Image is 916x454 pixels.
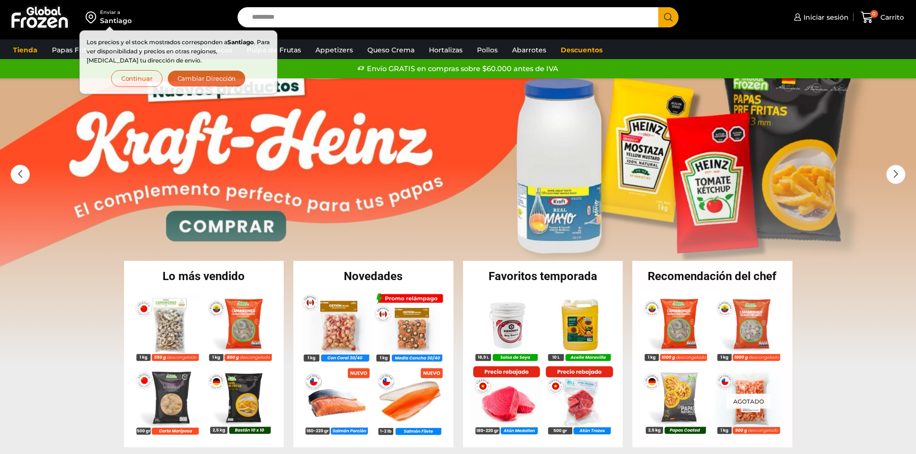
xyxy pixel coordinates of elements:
a: Tienda [8,41,42,59]
p: Los precios y el stock mostrados corresponden a . Para ver disponibilidad y precios en otras regi... [87,37,270,65]
a: Iniciar sesión [791,8,849,27]
div: Santiago [100,16,132,25]
img: address-field-icon.svg [86,9,100,25]
strong: Santiago [227,38,254,46]
a: Hortalizas [424,41,467,59]
a: Appetizers [311,41,358,59]
h2: Novedades [293,270,453,282]
span: Iniciar sesión [801,12,849,22]
button: Cambiar Dirección [167,70,246,87]
h2: Lo más vendido [124,270,284,282]
div: Enviar a [100,9,132,16]
button: Continuar [111,70,163,87]
a: Papas Fritas [47,41,99,59]
button: Search button [658,7,678,27]
a: Pollos [472,41,502,59]
span: Carrito [878,12,904,22]
span: 0 [870,10,878,18]
a: Abarrotes [507,41,551,59]
a: Queso Crema [363,41,419,59]
a: 0 Carrito [858,6,906,29]
p: Agotado [727,394,771,409]
a: Descuentos [556,41,607,59]
h2: Favoritos temporada [463,270,623,282]
h2: Recomendación del chef [632,270,792,282]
